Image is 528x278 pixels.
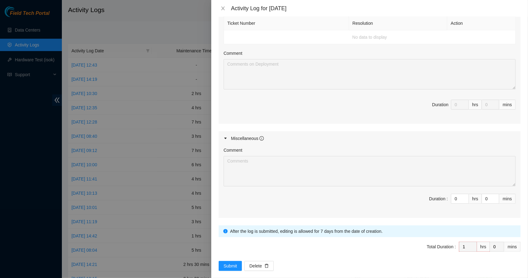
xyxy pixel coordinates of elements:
span: info-circle [260,136,264,141]
span: info-circle [223,229,228,233]
button: Submit [219,261,242,271]
div: hrs [469,100,482,110]
span: delete [264,264,269,269]
div: hrs [477,242,490,252]
th: Ticket Number [224,16,349,30]
th: Action [447,16,516,30]
div: Duration [432,101,449,108]
div: Total Duration : [427,243,456,250]
label: Comment [224,147,243,154]
div: mins [499,100,516,110]
div: hrs [469,194,482,204]
div: Activity Log for [DATE] [231,5,521,12]
span: caret-right [224,137,227,140]
button: Close [219,6,227,11]
div: mins [499,194,516,204]
textarea: Comment [224,59,516,89]
th: Resolution [349,16,447,30]
div: After the log is submitted, editing is allowed for 7 days from the date of creation. [230,228,516,235]
div: Duration : [429,195,448,202]
td: No data to display [224,30,516,44]
textarea: Comment [224,156,516,186]
span: close [221,6,225,11]
div: Miscellaneous [231,135,264,142]
span: Delete [249,263,262,269]
button: Deletedelete [244,261,273,271]
label: Comment [224,50,243,57]
div: mins [504,242,521,252]
div: Miscellaneous info-circle [219,131,521,146]
span: Submit [224,263,237,269]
